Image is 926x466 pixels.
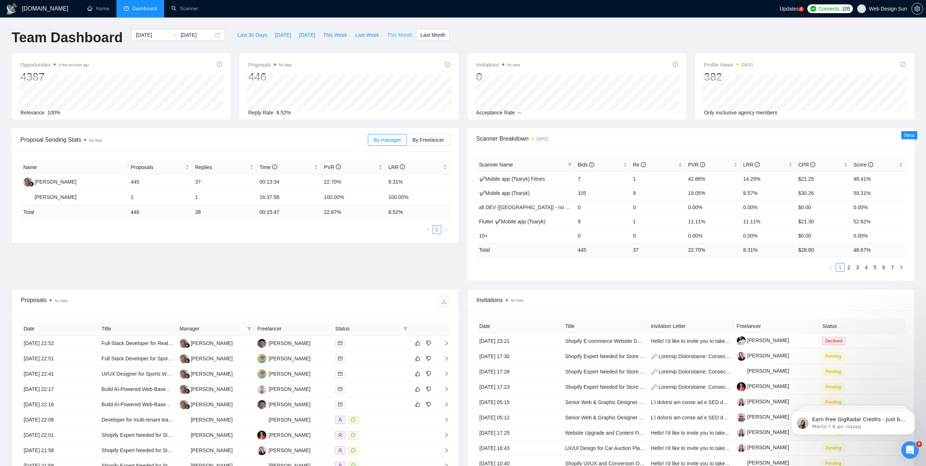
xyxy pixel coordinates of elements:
[257,190,321,205] td: 16:37:58
[102,356,229,361] a: Full Stack Developer for Sportsfi Web 3 App Deployment
[172,32,178,38] span: to
[257,175,321,190] td: 00:13:34
[822,460,847,466] a: Pending
[424,369,433,378] button: dislike
[195,163,248,171] span: Replies
[433,226,441,234] a: 1
[755,162,760,167] span: info-circle
[217,62,222,67] span: info-circle
[185,373,190,379] img: gigradar-bm.png
[842,5,850,13] span: 105
[128,190,192,205] td: 1
[257,339,266,348] img: PP
[191,339,233,347] div: [PERSON_NAME]
[192,175,257,190] td: 37
[862,263,871,272] li: 4
[685,200,740,214] td: 0.00%
[338,402,342,407] span: mail
[102,447,204,453] a: Shopify Expert Needed for Store Optimization
[87,5,109,12] a: homeHome
[336,164,341,169] span: info-circle
[385,190,450,205] td: 100.00%
[704,110,778,115] span: Only exclusive agency members
[102,417,231,423] a: Developer for multi-tenant learning management software
[433,225,441,234] li: 1
[737,413,746,422] img: c1pZJS8kLbrTMT8S6mlGyAY1_-cwt7w-mHy4hEAlKaYqn0LChNapOLa6Rq74q1bNfe
[257,400,266,409] img: PP
[412,137,444,143] span: By Freelancer
[476,110,515,115] span: Acceptance Rate
[836,263,844,272] li: 1
[257,369,266,379] img: IT
[269,400,310,408] div: [PERSON_NAME]
[338,372,342,376] span: mail
[295,29,319,41] button: [DATE]
[911,3,923,15] button: setting
[124,6,129,11] span: dashboard
[192,190,257,205] td: 1
[248,60,291,69] span: Proposals
[673,62,678,67] span: info-circle
[257,354,266,363] img: IT
[575,186,630,200] td: 105
[35,193,76,201] div: [PERSON_NAME]
[822,383,844,391] span: Pending
[565,415,691,420] a: Senior Web & Graphic Designer for CRO landing pages
[575,200,630,214] td: 0
[740,200,796,214] td: 0.00%
[836,263,844,271] a: 1
[20,70,89,84] div: 4387
[438,298,449,304] span: download
[444,227,448,232] span: right
[179,416,233,422] a: NK[PERSON_NAME]
[179,355,233,361] a: MC[PERSON_NAME]
[822,368,847,374] a: Pending
[269,385,310,393] div: [PERSON_NAME]
[415,340,420,346] span: like
[871,263,879,271] a: 5
[630,200,685,214] td: 0
[822,353,847,359] a: Pending
[844,263,853,272] li: 2
[476,134,906,143] span: Scanner Breakdown
[11,15,135,39] div: message notification from Mariia, 6 дн. назад. Earn Free GigRadar Credits - Just by Sharing Your ...
[566,159,573,170] span: filter
[191,385,233,393] div: [PERSON_NAME]
[247,326,251,331] span: filter
[321,175,385,190] td: 22.70%
[575,172,630,186] td: 7
[578,162,594,168] span: Bids
[704,60,753,69] span: Profile Views
[737,398,746,407] img: c1rlM94zDiz4umbxy82VIoyh5gfdYSfjqZlQ5k6nxFCVSoeVjJM9O3ib3Vp8ivm6kD
[565,369,668,375] a: Shopify Expert Needed for Store Optimization
[912,6,923,12] span: setting
[132,5,157,12] span: Dashboard
[257,431,266,440] img: AT
[853,263,862,272] li: 3
[685,186,740,200] td: 19.05%
[191,400,233,408] div: [PERSON_NAME]
[565,445,722,451] a: UX/UI Design for Car Auction Platform – (Web + Dashboard + Mobile)
[426,402,431,407] span: dislike
[179,401,233,407] a: MC[PERSON_NAME]
[426,356,431,361] span: dislike
[35,178,76,186] div: [PERSON_NAME]
[851,172,906,186] td: 48.41%
[269,370,310,378] div: [PERSON_NAME]
[172,32,178,38] span: swap-right
[737,382,746,391] img: c1gYzaiHUxzr9pyMKNIHxZ8zNyqQY9LeMr9TiodOxNT0d-ipwb5dqWQRi3NaJcazU8
[415,386,420,392] span: like
[415,402,420,407] span: like
[897,263,906,272] li: Next Page
[741,63,752,67] time: [DATE]
[565,399,691,405] a: Senior Web & Graphic Designer for CRO landing pages
[688,162,705,168] span: PVR
[818,5,840,13] span: Connects:
[641,162,646,167] span: info-circle
[32,28,126,35] p: Message from Mariia, sent 6 дн. назад
[257,386,310,392] a: AS[PERSON_NAME]
[179,354,188,363] img: MC
[798,162,815,168] span: CPR
[23,179,76,184] a: MC[PERSON_NAME]
[737,353,789,359] a: [PERSON_NAME]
